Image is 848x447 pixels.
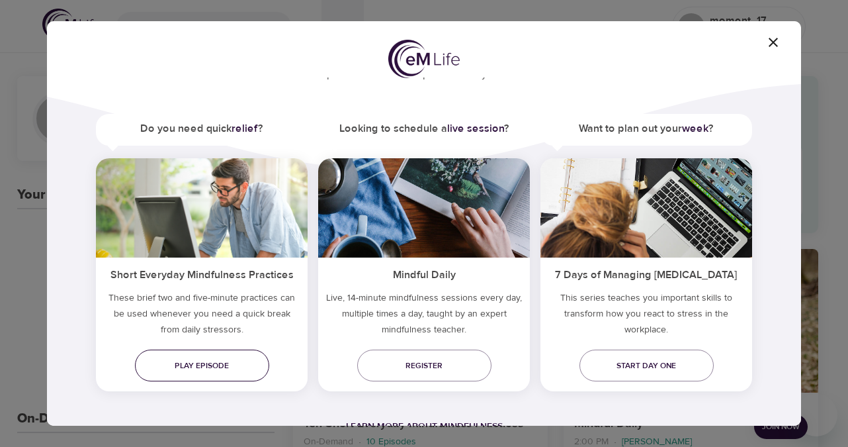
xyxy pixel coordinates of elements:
h5: Mindful Daily [318,258,530,290]
span: Start day one [590,359,703,373]
a: relief [232,122,258,135]
a: Start day one [579,350,714,381]
img: ims [96,158,308,258]
a: Learn more about mindfulness [346,421,503,432]
a: week [682,122,708,135]
span: Play episode [146,359,259,373]
a: live session [447,122,504,135]
h5: Want to plan out your ? [540,114,752,144]
a: Register [357,350,491,381]
img: logo [388,40,460,78]
h5: 7 Days of Managing [MEDICAL_DATA] [540,258,752,290]
h5: Do you need quick ? [96,114,308,144]
h5: These brief two and five-minute practices can be used whenever you need a quick break from daily ... [96,290,308,343]
h5: Looking to schedule a ? [318,114,530,144]
h5: Short Everyday Mindfulness Practices [96,258,308,290]
a: Play episode [135,350,269,381]
img: ims [318,158,530,258]
img: ims [540,158,752,258]
span: Register [368,359,481,373]
p: Live, 14-minute mindfulness sessions every day, multiple times a day, taught by an expert mindful... [318,290,530,343]
p: This series teaches you important skills to transform how you react to stress in the workplace. [540,290,752,343]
